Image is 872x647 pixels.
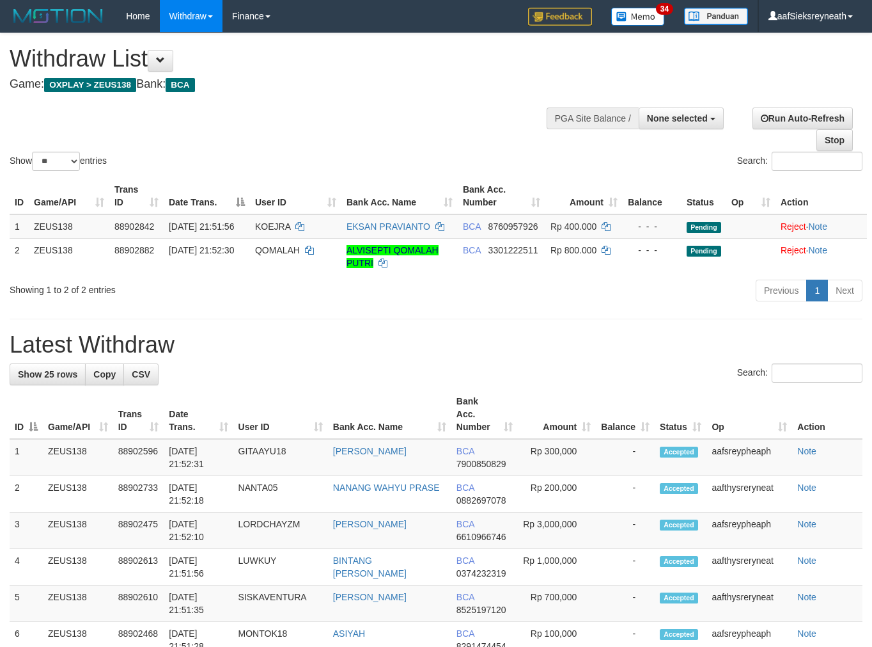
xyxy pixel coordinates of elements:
td: SISKAVENTURA [233,586,328,622]
td: - [596,513,655,549]
span: KOEJRA [255,221,290,232]
th: Op: activate to sort column ascending [726,178,775,214]
h1: Withdraw List [10,46,568,72]
td: 88902596 [113,439,164,476]
img: panduan.png [684,8,748,25]
span: Rp 400.000 [550,221,596,232]
label: Search: [737,152,862,171]
td: ZEUS138 [43,586,113,622]
td: [DATE] 21:52:18 [164,476,233,513]
td: - [596,549,655,586]
span: QOMALAH [255,245,300,255]
span: Copy 7900850829 to clipboard [456,459,506,469]
td: GITAAYU18 [233,439,328,476]
span: BCA [456,519,474,529]
td: · [775,214,867,239]
span: BCA [166,78,194,92]
td: aafsreypheaph [706,513,792,549]
a: Note [808,245,827,255]
td: - [596,586,655,622]
span: Copy 3301222511 to clipboard [488,245,538,255]
td: ZEUS138 [43,549,113,586]
h4: Game: Bank: [10,78,568,91]
span: [DATE] 21:52:30 [169,245,234,255]
th: Action [775,178,867,214]
td: aafthysreryneat [706,476,792,513]
th: Date Trans.: activate to sort column ascending [164,390,233,439]
th: Op: activate to sort column ascending [706,390,792,439]
th: Balance: activate to sort column ascending [596,390,655,439]
td: Rp 700,000 [518,586,596,622]
span: CSV [132,369,150,379]
th: Status: activate to sort column ascending [655,390,706,439]
span: Accepted [660,483,698,494]
span: [DATE] 21:51:56 [169,221,234,232]
span: Accepted [660,629,698,640]
a: 1 [806,280,828,301]
th: ID [10,178,29,214]
td: 4 [10,549,43,586]
a: Stop [816,129,853,151]
td: 88902613 [113,549,164,586]
select: Showentries [32,152,80,171]
span: Pending [687,246,721,257]
span: Show 25 rows [18,369,77,379]
a: BINTANG [PERSON_NAME] [333,555,407,579]
td: LORDCHAYZM [233,513,328,549]
div: - - - [628,220,676,233]
td: 1 [10,439,43,476]
th: Bank Acc. Name: activate to sort column ascending [328,390,451,439]
a: Previous [756,280,807,301]
span: 88902842 [114,221,154,232]
label: Search: [737,363,862,383]
button: None selected [639,108,724,129]
a: NANANG WAHYU PRASE [333,483,440,493]
span: BCA [456,446,474,456]
div: Showing 1 to 2 of 2 entries [10,278,354,296]
td: · [775,238,867,275]
th: Balance [623,178,681,214]
td: ZEUS138 [29,214,109,239]
td: aafthysreryneat [706,586,792,622]
span: OXPLAY > ZEUS138 [44,78,136,92]
a: Show 25 rows [10,363,86,385]
span: Copy 8760957926 to clipboard [488,221,538,232]
a: Note [797,483,816,493]
th: Bank Acc. Number: activate to sort column ascending [451,390,518,439]
div: - - - [628,244,676,257]
h1: Latest Withdraw [10,332,862,358]
td: 5 [10,586,43,622]
td: ZEUS138 [43,439,113,476]
input: Search: [772,363,862,383]
input: Search: [772,152,862,171]
th: Game/API: activate to sort column ascending [43,390,113,439]
td: - [596,476,655,513]
td: 2 [10,476,43,513]
a: Note [797,592,816,602]
a: ALVISEPTI QOMALAH PUTRI [346,245,439,268]
td: ZEUS138 [43,513,113,549]
td: ZEUS138 [43,476,113,513]
img: Feedback.jpg [528,8,592,26]
td: Rp 1,000,000 [518,549,596,586]
a: Note [808,221,827,232]
td: aafsreypheaph [706,439,792,476]
span: 34 [656,3,673,15]
th: Game/API: activate to sort column ascending [29,178,109,214]
th: Date Trans.: activate to sort column descending [164,178,250,214]
th: Trans ID: activate to sort column ascending [109,178,164,214]
a: [PERSON_NAME] [333,446,407,456]
span: BCA [456,628,474,639]
th: Trans ID: activate to sort column ascending [113,390,164,439]
a: Note [797,628,816,639]
a: EKSAN PRAVIANTO [346,221,430,232]
a: [PERSON_NAME] [333,592,407,602]
a: Note [797,446,816,456]
span: Accepted [660,447,698,458]
span: None selected [647,113,708,124]
span: Copy [93,369,116,379]
td: [DATE] 21:51:35 [164,586,233,622]
a: Run Auto-Refresh [752,108,853,129]
span: Accepted [660,593,698,603]
span: BCA [463,245,481,255]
